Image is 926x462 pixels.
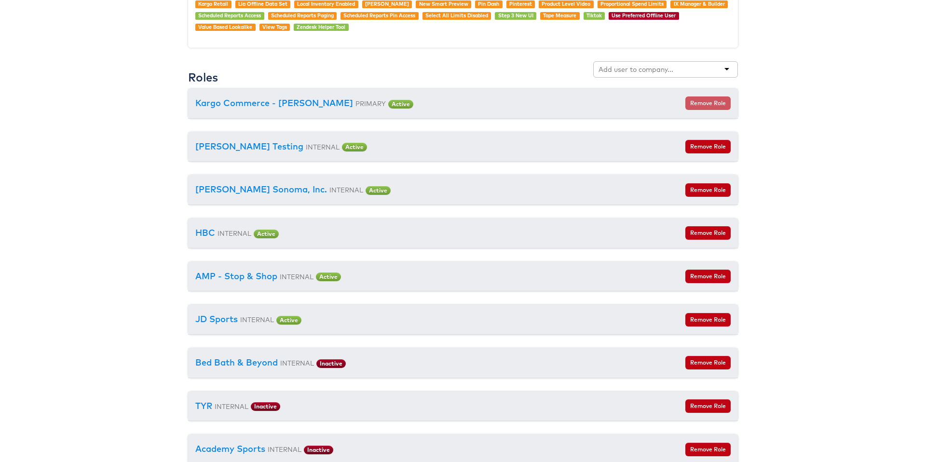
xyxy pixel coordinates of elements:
a: Bed Bath & Beyond [195,357,278,368]
span: Active [316,272,341,281]
a: Product Level Video [542,0,590,7]
span: Active [342,143,367,151]
a: [PERSON_NAME] [365,0,409,7]
button: Remove Role [685,183,731,197]
small: INTERNAL [329,186,363,194]
a: Select All Limits Disabled [425,12,488,19]
button: Remove Role [685,96,731,110]
span: Inactive [304,446,333,454]
span: Inactive [316,359,346,368]
a: IX Manager & Builder [674,0,725,7]
a: Scheduled Reports Paging [271,12,334,19]
a: Pin Dash [478,0,499,7]
small: INTERNAL [280,359,314,367]
button: Remove Role [685,356,731,369]
a: Kargo Retail [198,0,228,7]
a: JD Sports [195,313,238,325]
button: Remove Role [685,313,731,326]
a: Use Preferred Offline User [612,12,676,19]
a: Kargo Commerce - [PERSON_NAME] [195,97,353,109]
a: Proportional Spend Limits [600,0,664,7]
button: Remove Role [685,270,731,283]
a: Academy Sports [195,443,265,454]
small: INTERNAL [215,402,248,410]
span: Active [254,230,279,238]
span: Active [276,316,301,325]
button: Remove Role [685,399,731,413]
a: Value Based Lookalike [198,24,252,30]
small: PRIMARY [355,99,386,108]
a: TYR [195,400,212,411]
span: Active [366,186,391,195]
a: HBC [195,227,215,238]
a: [PERSON_NAME] Sonoma, Inc. [195,184,327,195]
a: [PERSON_NAME] Testing [195,141,303,152]
a: View Tags [262,24,287,30]
button: Remove Role [685,226,731,240]
a: Tiktok [586,12,602,19]
span: Active [388,100,413,109]
a: Lia Offline Data Set [238,0,287,7]
a: Scheduled Reports Pin Access [343,12,415,19]
span: Inactive [251,402,280,411]
a: Local Inventory Enabled [297,0,355,7]
a: Scheduled Reports Access [198,12,261,19]
h3: Roles [188,71,218,83]
small: INTERNAL [240,315,274,324]
input: Add user to company... [599,65,675,74]
button: Remove Role [685,443,731,456]
a: Zendesk Helper Tool [297,24,345,30]
small: INTERNAL [306,143,340,151]
a: Tape Measure [543,12,576,19]
a: AMP - Stop & Shop [195,271,277,282]
a: New Smart Preview [419,0,468,7]
small: INTERNAL [280,272,313,281]
a: Pinterest [509,0,532,7]
button: Remove Role [685,140,731,153]
a: Step 3 New UI [498,12,533,19]
small: INTERNAL [268,445,301,453]
small: INTERNAL [218,229,251,237]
